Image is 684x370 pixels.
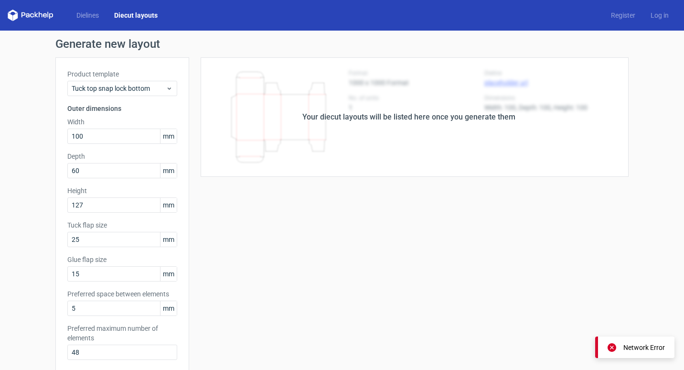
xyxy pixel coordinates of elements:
[67,104,177,113] h3: Outer dimensions
[67,186,177,196] label: Height
[67,255,177,264] label: Glue flap size
[107,11,165,20] a: Diecut layouts
[160,129,177,143] span: mm
[160,267,177,281] span: mm
[72,84,166,93] span: Tuck top snap lock bottom
[67,324,177,343] label: Preferred maximum number of elements
[67,220,177,230] label: Tuck flap size
[160,198,177,212] span: mm
[623,343,665,352] div: Network Error
[67,69,177,79] label: Product template
[67,289,177,299] label: Preferred space between elements
[55,38,629,50] h1: Generate new layout
[67,152,177,161] label: Depth
[643,11,676,20] a: Log in
[603,11,643,20] a: Register
[302,111,515,123] div: Your diecut layouts will be listed here once you generate them
[67,117,177,127] label: Width
[160,232,177,247] span: mm
[160,163,177,178] span: mm
[160,301,177,316] span: mm
[69,11,107,20] a: Dielines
